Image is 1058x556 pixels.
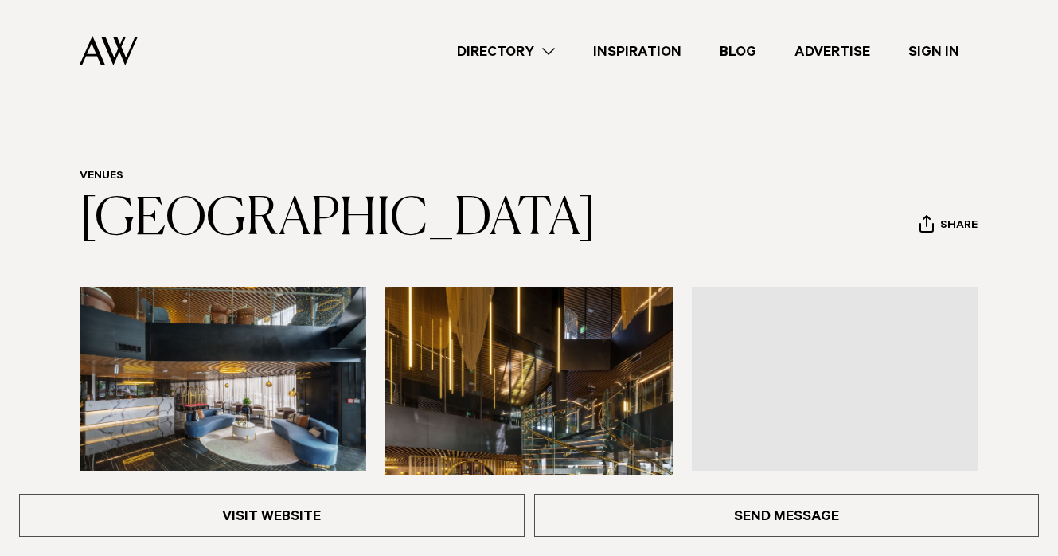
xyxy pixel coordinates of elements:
[701,41,775,62] a: Blog
[80,194,595,245] a: [GEOGRAPHIC_DATA]
[19,494,525,537] a: Visit Website
[80,170,123,183] a: Venues
[919,214,978,238] button: Share
[438,41,574,62] a: Directory
[889,41,978,62] a: Sign In
[775,41,889,62] a: Advertise
[574,41,701,62] a: Inspiration
[534,494,1040,537] a: Send Message
[80,36,138,65] img: Auckland Weddings Logo
[940,219,978,234] span: Share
